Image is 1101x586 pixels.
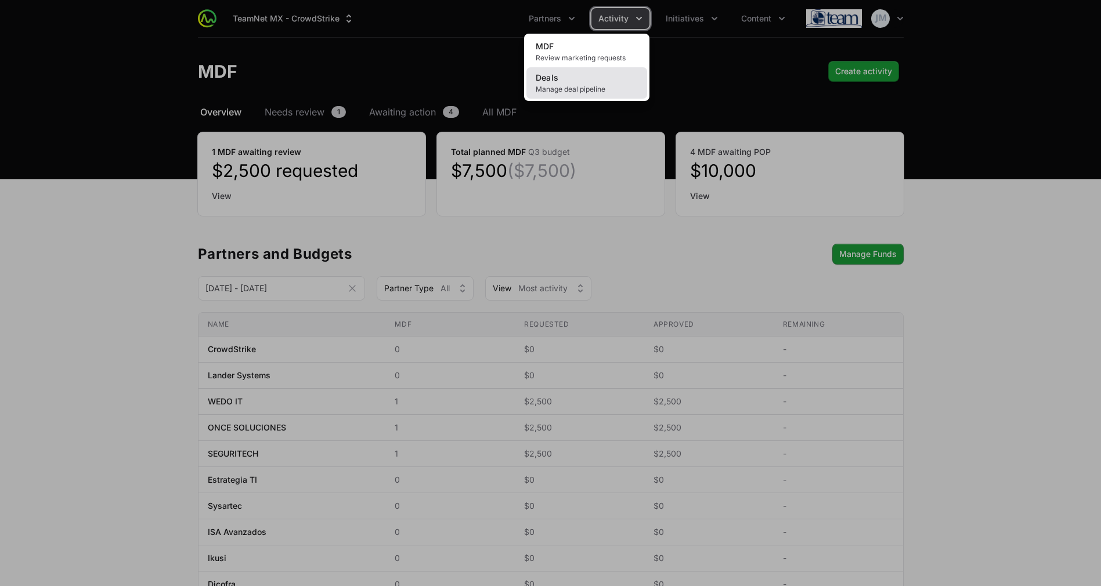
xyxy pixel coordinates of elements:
[536,41,554,51] span: MDF
[526,67,647,99] a: DealsManage deal pipeline
[536,85,638,94] span: Manage deal pipeline
[526,36,647,67] a: MDFReview marketing requests
[536,53,638,63] span: Review marketing requests
[591,8,649,29] div: Activity menu
[536,73,559,82] span: Deals
[216,8,792,29] div: Main navigation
